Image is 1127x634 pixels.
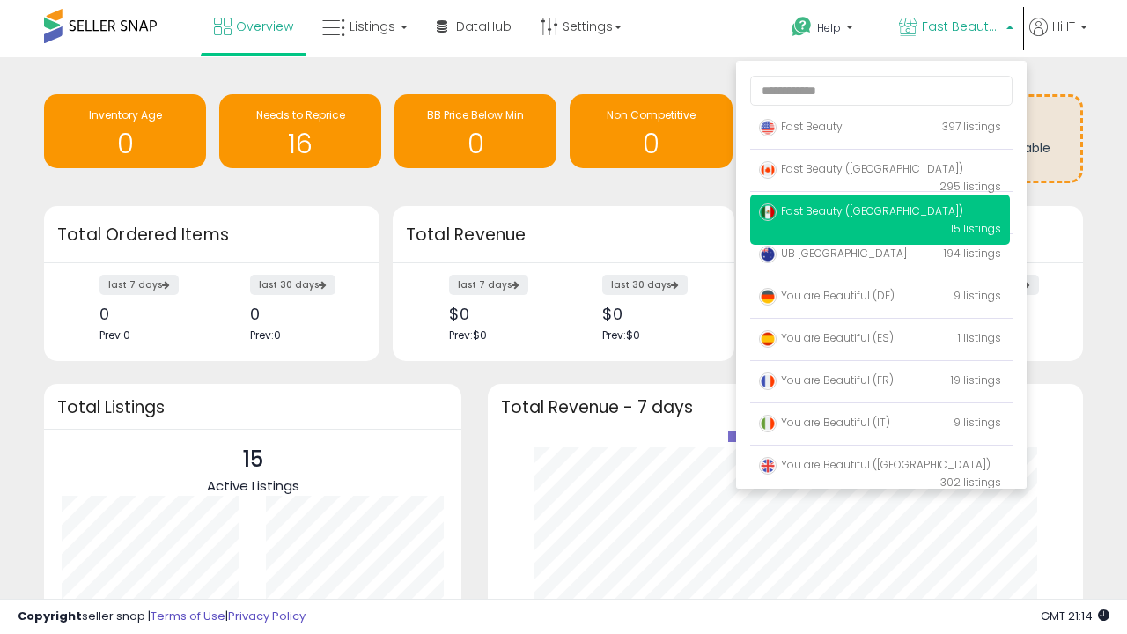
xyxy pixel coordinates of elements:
span: You are Beautiful (DE) [759,288,895,303]
span: Fast Beauty [759,119,843,134]
strong: Copyright [18,608,82,624]
img: germany.png [759,288,777,306]
img: usa.png [759,119,777,136]
span: BB Price Below Min [427,107,524,122]
span: 9 listings [954,415,1001,430]
span: 15 listings [951,221,1001,236]
div: seller snap | | [18,608,306,625]
span: 19 listings [951,372,1001,387]
h1: 16 [228,129,372,158]
span: 302 listings [940,475,1001,490]
a: Inventory Age 0 [44,94,206,168]
span: Overview [236,18,293,35]
h1: 0 [578,129,723,158]
h1: 0 [403,129,548,158]
div: 0 [250,305,349,323]
a: Privacy Policy [228,608,306,624]
span: Inventory Age [89,107,162,122]
span: Help [817,20,841,35]
span: Fast Beauty ([GEOGRAPHIC_DATA]) [759,161,963,176]
span: Fast Beauty ([GEOGRAPHIC_DATA]) [922,18,1001,35]
div: $0 [449,305,550,323]
span: 2025-10-12 21:14 GMT [1041,608,1109,624]
div: $0 [602,305,703,323]
span: Fast Beauty ([GEOGRAPHIC_DATA]) [759,203,963,218]
span: Active Listings [207,476,299,495]
a: BB Price Below Min 0 [394,94,556,168]
i: Get Help [791,16,813,38]
img: uk.png [759,457,777,475]
span: Hi IT [1052,18,1075,35]
h3: Total Ordered Items [57,223,366,247]
span: Prev: $0 [449,328,487,343]
a: Needs to Reprice 16 [219,94,381,168]
label: last 30 days [250,275,335,295]
span: 9 listings [954,288,1001,303]
span: You are Beautiful (ES) [759,330,894,345]
a: Hi IT [1029,18,1087,57]
span: UB [GEOGRAPHIC_DATA] [759,246,907,261]
h3: Total Listings [57,401,448,414]
img: mexico.png [759,203,777,221]
span: 295 listings [939,179,1001,194]
img: spain.png [759,330,777,348]
span: Needs to Reprice [256,107,345,122]
h3: Total Revenue [406,223,721,247]
a: Help [777,3,883,57]
span: DataHub [456,18,512,35]
span: Prev: 0 [250,328,281,343]
span: You are Beautiful (FR) [759,372,894,387]
span: 397 listings [942,119,1001,134]
h3: Total Revenue - 7 days [501,401,1070,414]
label: last 7 days [449,275,528,295]
a: Terms of Use [151,608,225,624]
p: 15 [207,443,299,476]
img: canada.png [759,161,777,179]
span: 194 listings [944,246,1001,261]
img: australia.png [759,246,777,263]
div: 0 [99,305,198,323]
img: italy.png [759,415,777,432]
h1: 0 [53,129,197,158]
span: You are Beautiful (IT) [759,415,890,430]
span: Prev: 0 [99,328,130,343]
span: Listings [350,18,395,35]
span: 1 listings [958,330,1001,345]
label: last 7 days [99,275,179,295]
span: Prev: $0 [602,328,640,343]
a: Non Competitive 0 [570,94,732,168]
label: last 30 days [602,275,688,295]
span: Non Competitive [607,107,696,122]
span: You are Beautiful ([GEOGRAPHIC_DATA]) [759,457,991,472]
img: france.png [759,372,777,390]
